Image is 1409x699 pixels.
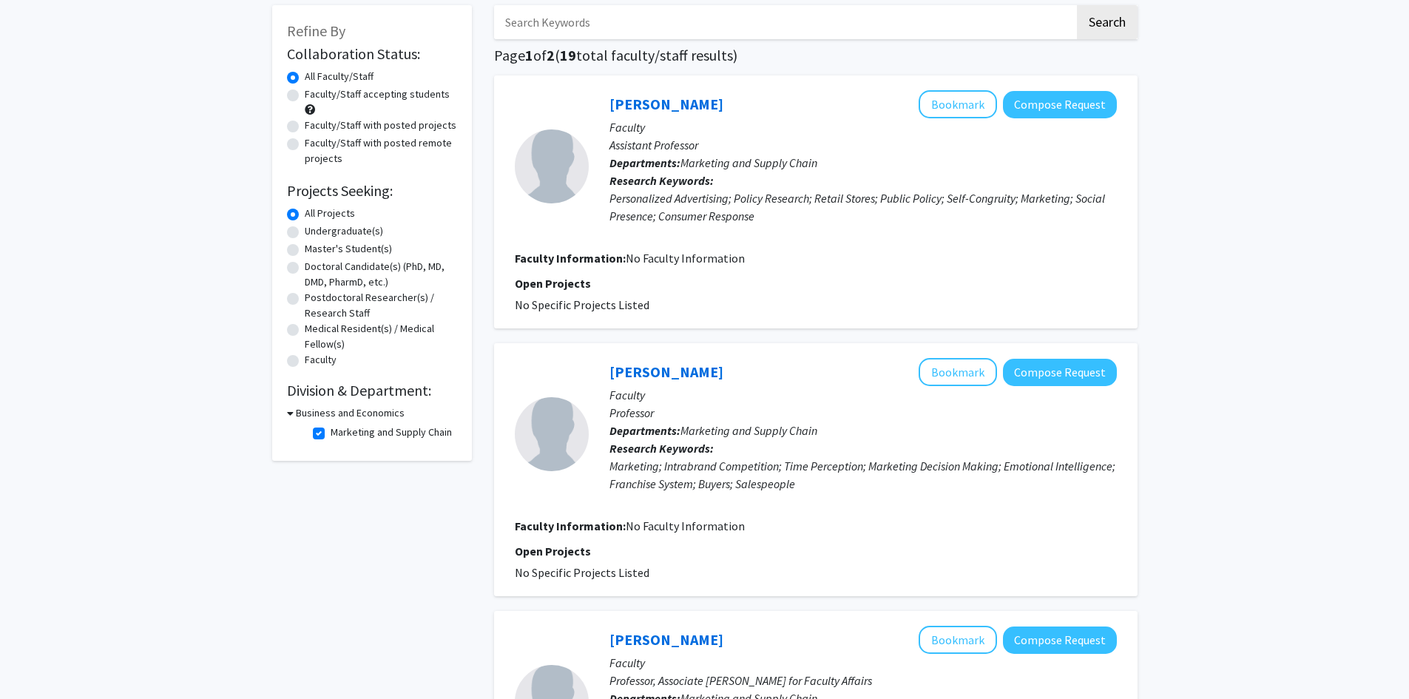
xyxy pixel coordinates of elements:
[494,47,1138,64] h1: Page of ( total faculty/staff results)
[609,441,714,456] b: Research Keywords:
[609,189,1117,225] div: Personalized Advertising; Policy Research; Retail Stores; Public Policy; Self-Congruity; Marketin...
[515,565,649,580] span: No Specific Projects Listed
[287,45,457,63] h2: Collaboration Status:
[626,519,745,533] span: No Faculty Information
[609,95,723,113] a: [PERSON_NAME]
[1077,5,1138,39] button: Search
[1003,91,1117,118] button: Compose Request to Corinne Hassler
[680,155,817,170] span: Marketing and Supply Chain
[560,46,576,64] span: 19
[609,423,680,438] b: Departments:
[609,404,1117,422] p: Professor
[287,21,345,40] span: Refine By
[305,135,457,166] label: Faculty/Staff with posted remote projects
[11,632,63,688] iframe: Chat
[626,251,745,266] span: No Faculty Information
[525,46,533,64] span: 1
[305,223,383,239] label: Undergraduate(s)
[609,362,723,381] a: [PERSON_NAME]
[305,290,457,321] label: Postdoctoral Researcher(s) / Research Staff
[305,321,457,352] label: Medical Resident(s) / Medical Fellow(s)
[296,405,405,421] h3: Business and Economics
[515,274,1117,292] p: Open Projects
[1003,359,1117,386] button: Compose Request to Brian Murtha
[919,90,997,118] button: Add Corinne Hassler to Bookmarks
[609,136,1117,154] p: Assistant Professor
[305,87,450,102] label: Faculty/Staff accepting students
[305,206,355,221] label: All Projects
[609,654,1117,672] p: Faculty
[680,423,817,438] span: Marketing and Supply Chain
[305,118,456,133] label: Faculty/Staff with posted projects
[331,425,452,440] label: Marketing and Supply Chain
[305,259,457,290] label: Doctoral Candidate(s) (PhD, MD, DMD, PharmD, etc.)
[547,46,555,64] span: 2
[494,5,1075,39] input: Search Keywords
[515,519,626,533] b: Faculty Information:
[515,542,1117,560] p: Open Projects
[1003,627,1117,654] button: Compose Request to Scott Kelley
[287,182,457,200] h2: Projects Seeking:
[609,630,723,649] a: [PERSON_NAME]
[287,382,457,399] h2: Division & Department:
[609,155,680,170] b: Departments:
[609,457,1117,493] div: Marketing; Intrabrand Competition; Time Perception; Marketing Decision Making; Emotional Intellig...
[515,251,626,266] b: Faculty Information:
[305,69,374,84] label: All Faculty/Staff
[609,672,1117,689] p: Professor, Associate [PERSON_NAME] for Faculty Affairs
[919,358,997,386] button: Add Brian Murtha to Bookmarks
[515,297,649,312] span: No Specific Projects Listed
[609,173,714,188] b: Research Keywords:
[919,626,997,654] button: Add Scott Kelley to Bookmarks
[609,118,1117,136] p: Faculty
[609,386,1117,404] p: Faculty
[305,241,392,257] label: Master's Student(s)
[305,352,337,368] label: Faculty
